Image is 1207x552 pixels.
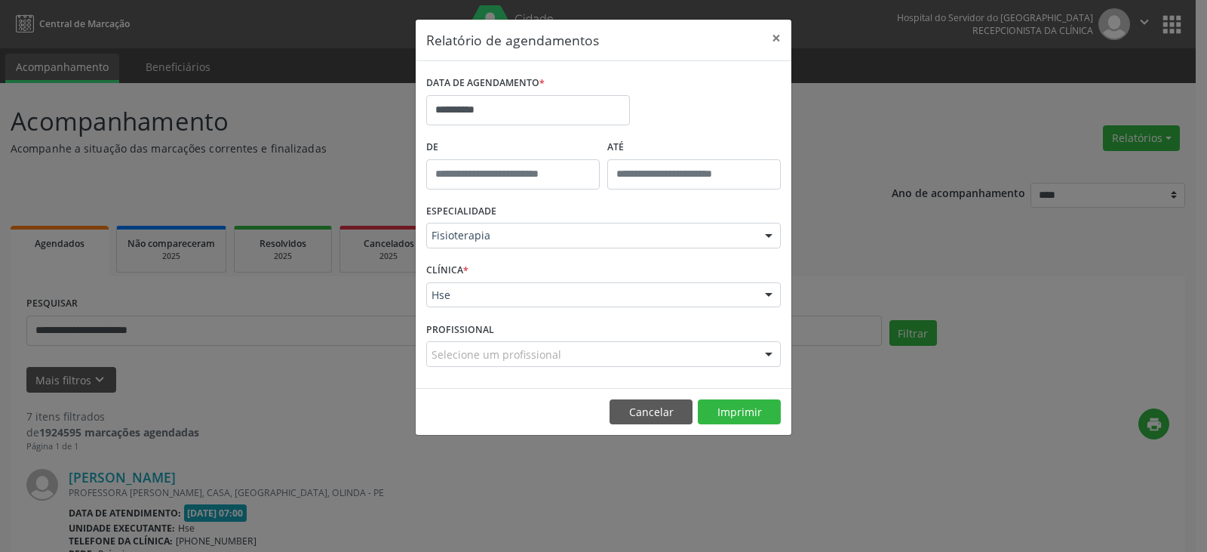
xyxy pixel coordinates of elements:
[432,228,750,243] span: Fisioterapia
[698,399,781,425] button: Imprimir
[426,136,600,159] label: De
[426,200,496,224] label: ESPECIALIDADE
[432,347,561,362] span: Selecione um profissional
[761,20,791,57] button: Close
[432,288,750,303] span: Hse
[426,30,599,50] h5: Relatório de agendamentos
[607,136,781,159] label: ATÉ
[426,259,468,282] label: CLÍNICA
[426,72,545,95] label: DATA DE AGENDAMENTO
[610,399,693,425] button: Cancelar
[426,318,494,341] label: PROFISSIONAL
